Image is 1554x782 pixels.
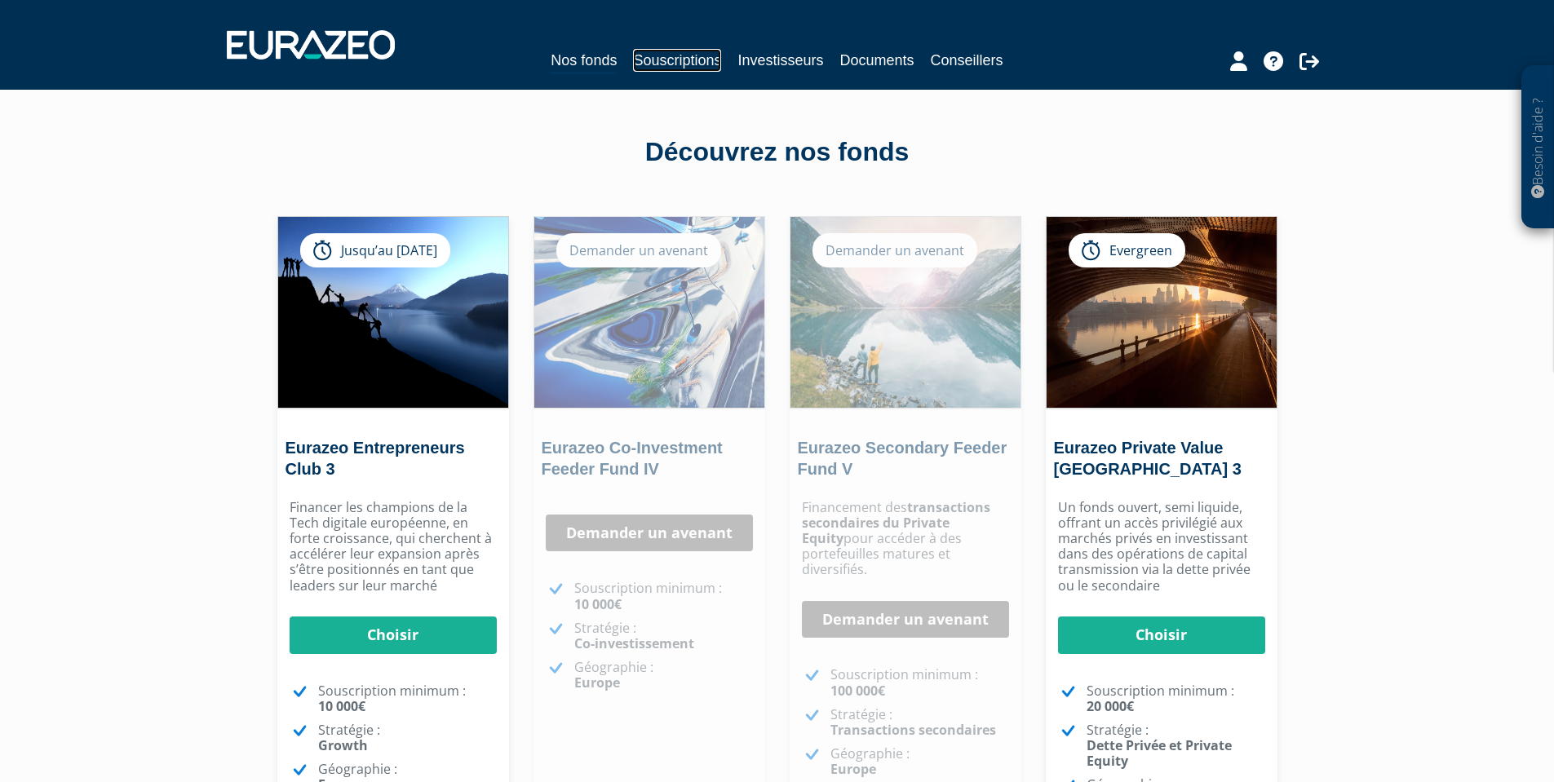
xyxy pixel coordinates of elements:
strong: 10 000€ [574,595,622,613]
p: Un fonds ouvert, semi liquide, offrant un accès privilégié aux marchés privés en investissant dan... [1058,500,1265,594]
strong: Growth [318,736,368,754]
div: Découvrez nos fonds [312,134,1242,171]
p: Financement des pour accéder à des portefeuilles matures et diversifiés. [802,500,1009,578]
strong: 20 000€ [1087,697,1134,715]
p: Stratégie : [1087,722,1265,770]
a: Choisir [290,616,497,654]
p: Souscription minimum : [318,683,497,714]
p: Besoin d'aide ? [1529,74,1547,221]
p: Souscription minimum : [574,581,753,612]
p: Souscription minimum : [830,667,1009,698]
strong: Europe [830,760,876,778]
img: Eurazeo Entrepreneurs Club 3 [278,217,508,408]
p: Financer les champions de la Tech digitale européenne, en forte croissance, qui cherchent à accél... [290,500,497,594]
p: Géographie : [830,746,1009,777]
p: Stratégie : [318,722,497,753]
a: Conseillers [931,49,1003,72]
div: Demander un avenant [812,233,977,267]
a: Investisseurs [737,49,823,72]
strong: 10 000€ [318,697,365,715]
a: Documents [840,49,914,72]
a: Demander un avenant [546,515,753,552]
a: Eurazeo Secondary Feeder Fund V [798,439,1007,478]
strong: Europe [574,674,620,691]
p: Souscription minimum : [1087,683,1265,714]
a: Demander un avenant [802,601,1009,638]
a: Eurazeo Entrepreneurs Club 3 [286,439,465,478]
img: Eurazeo Private Value Europe 3 [1047,217,1277,408]
img: Eurazeo Co-Investment Feeder Fund IV [534,217,764,408]
a: Eurazeo Co-Investment Feeder Fund IV [542,439,723,478]
strong: Co-investissement [574,634,694,652]
a: Nos fonds [551,49,617,74]
a: Eurazeo Private Value [GEOGRAPHIC_DATA] 3 [1054,439,1242,478]
p: Stratégie : [574,621,753,652]
a: Souscriptions [633,49,721,72]
img: Eurazeo Secondary Feeder Fund V [790,217,1021,408]
div: Jusqu’au [DATE] [300,233,450,267]
p: Géographie : [574,660,753,691]
img: 1732889491-logotype_eurazeo_blanc_rvb.png [227,30,395,60]
p: Stratégie : [830,707,1009,738]
strong: Transactions secondaires [830,721,996,739]
strong: 100 000€ [830,682,885,700]
div: Demander un avenant [556,233,721,267]
strong: Dette Privée et Private Equity [1087,736,1232,770]
a: Choisir [1058,616,1265,654]
strong: transactions secondaires du Private Equity [802,498,990,547]
div: Evergreen [1069,233,1185,267]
